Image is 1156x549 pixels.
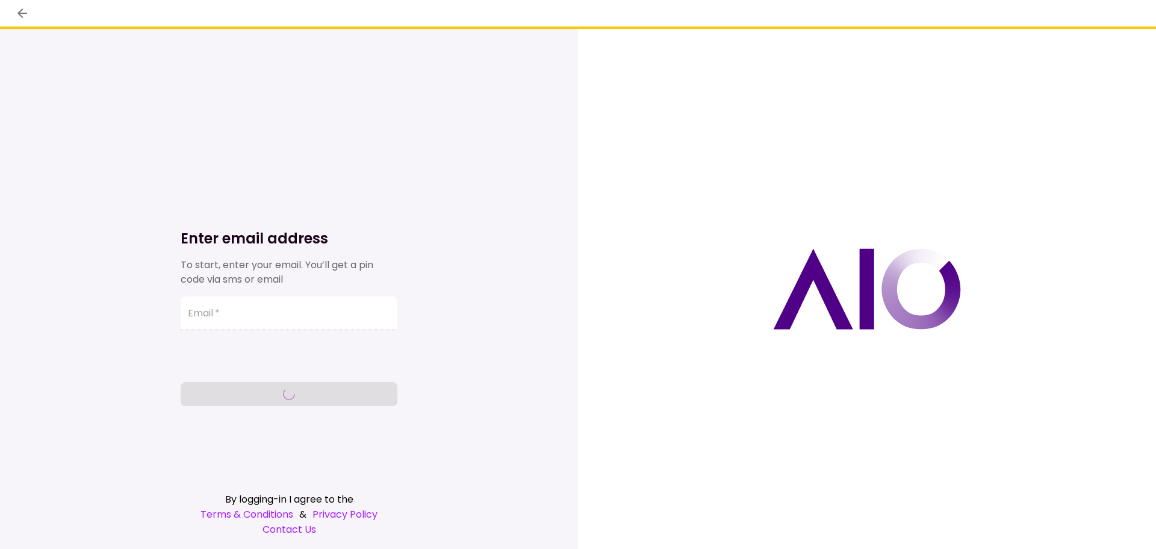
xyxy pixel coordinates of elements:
div: By logging-in I agree to the [181,492,397,507]
h1: Enter email address [181,229,397,248]
button: back [12,3,33,24]
a: Terms & Conditions [200,507,293,522]
a: Privacy Policy [312,507,378,522]
a: Contact Us [181,522,397,537]
div: & [181,507,397,522]
div: To start, enter your email. You’ll get a pin code via sms or email [181,258,397,287]
img: AIO logo [773,248,961,330]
